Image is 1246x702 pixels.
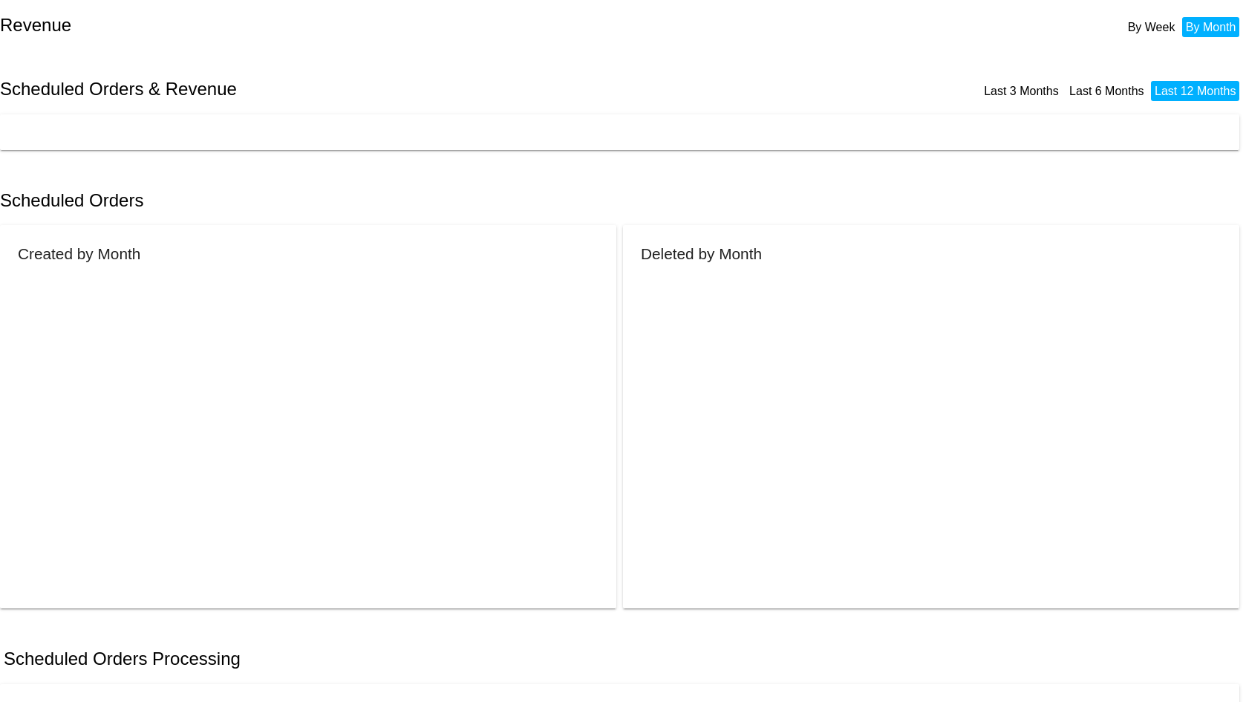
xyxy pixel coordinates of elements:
li: By Week [1124,17,1179,37]
h2: Scheduled Orders Processing [4,649,241,669]
a: Last 12 Months [1155,85,1236,97]
h2: Created by Month [18,245,140,262]
a: Last 3 Months [984,85,1059,97]
a: Last 6 Months [1069,85,1144,97]
li: By Month [1182,17,1240,37]
h2: Deleted by Month [641,245,762,262]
